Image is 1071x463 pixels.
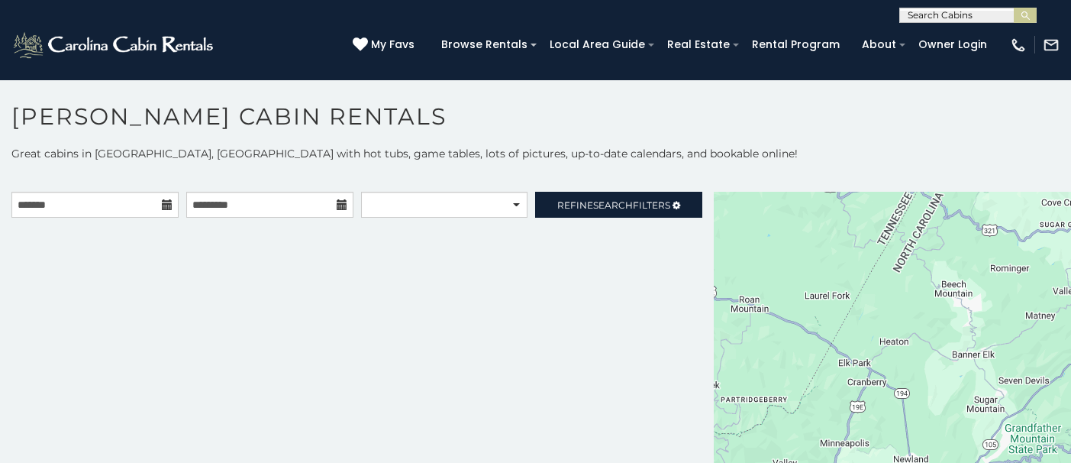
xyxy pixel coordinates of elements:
a: About [854,33,904,57]
a: RefineSearchFilters [535,192,702,218]
a: Browse Rentals [434,33,535,57]
img: phone-regular-white.png [1010,37,1027,53]
a: Real Estate [660,33,737,57]
a: Local Area Guide [542,33,653,57]
img: mail-regular-white.png [1043,37,1060,53]
img: White-1-2.png [11,30,218,60]
a: Rental Program [744,33,847,57]
a: Owner Login [911,33,995,57]
span: My Favs [371,37,415,53]
a: My Favs [353,37,418,53]
span: Search [593,199,633,211]
span: Refine Filters [557,199,670,211]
